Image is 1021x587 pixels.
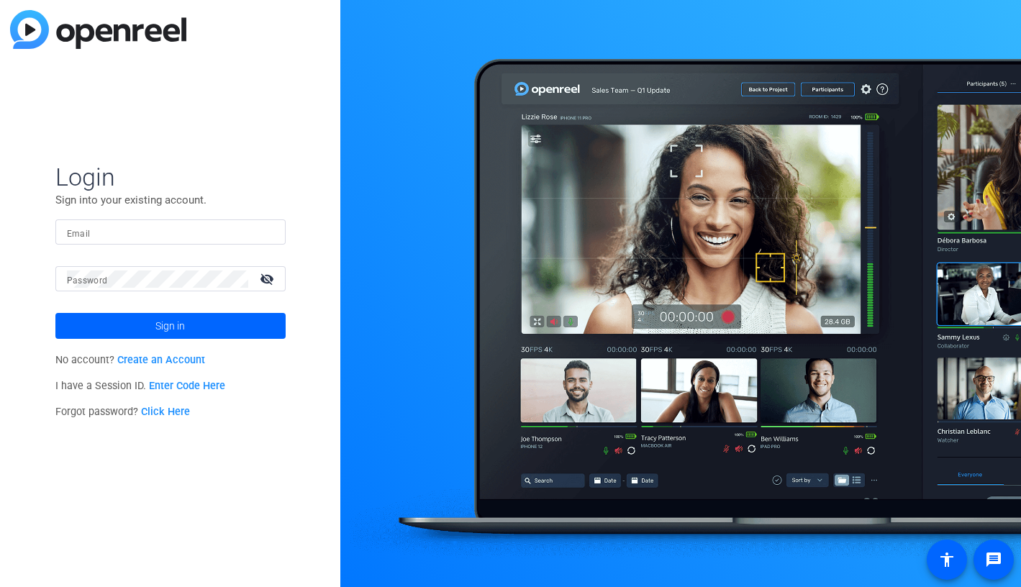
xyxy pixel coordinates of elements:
[67,224,274,241] input: Enter Email Address
[67,276,108,286] mat-label: Password
[985,551,1002,568] mat-icon: message
[55,313,286,339] button: Sign in
[251,268,286,289] mat-icon: visibility_off
[141,406,190,418] a: Click Here
[10,10,186,49] img: blue-gradient.svg
[155,308,185,344] span: Sign in
[55,406,191,418] span: Forgot password?
[55,354,206,366] span: No account?
[117,354,205,366] a: Create an Account
[55,162,286,192] span: Login
[67,229,91,239] mat-label: Email
[55,192,286,208] p: Sign into your existing account.
[938,551,956,568] mat-icon: accessibility
[55,380,226,392] span: I have a Session ID.
[149,380,225,392] a: Enter Code Here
